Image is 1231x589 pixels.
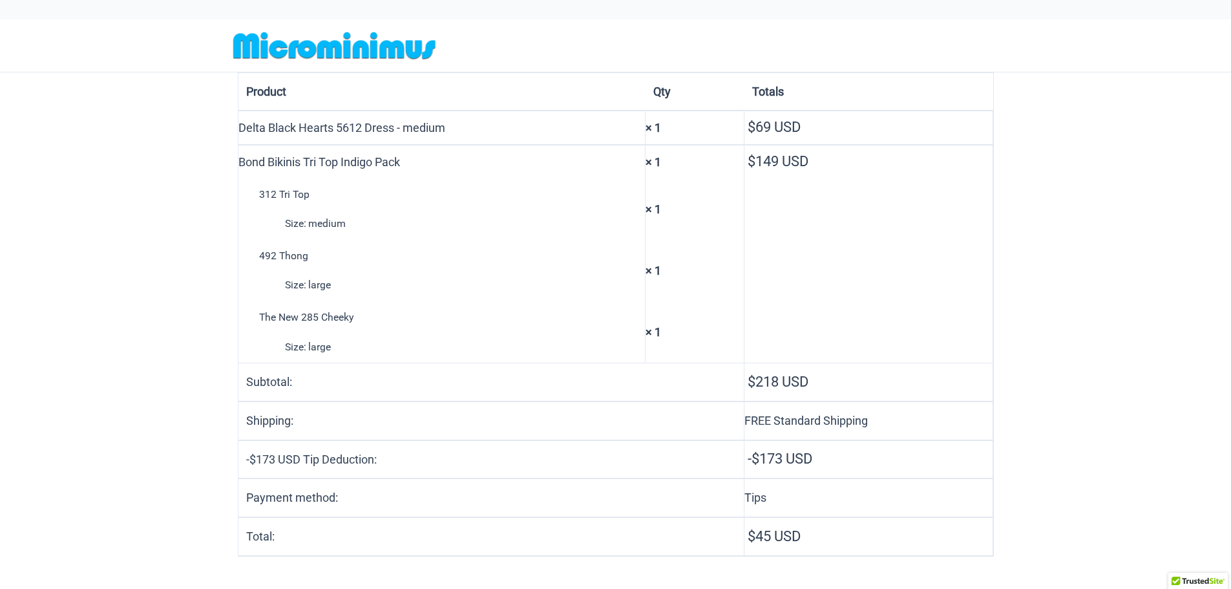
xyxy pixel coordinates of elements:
td: Bond Bikinis Tri Top Indigo Pack [238,145,646,178]
td: Delta Black Hearts 5612 Dress - medium [238,111,646,145]
bdi: 218 USD [748,374,808,390]
div: The New 285 Cheeky [238,308,639,356]
bdi: - 173 USD [748,451,812,467]
td: Tips [744,478,993,517]
th: Totals [744,73,993,111]
img: MM SHOP LOGO FLAT [228,31,441,60]
span: $ [748,153,755,169]
th: Total: [238,517,744,556]
div: 492 Thong [238,246,639,295]
div: 312 Tri Top [238,185,639,233]
th: Payment method: [238,478,744,517]
strong: × 1 [646,155,661,169]
p: large [285,337,639,357]
strong: × 1 [646,121,661,134]
strong: × 1 [646,325,661,339]
th: -$173 USD Tip Deduction: [238,440,744,479]
span: $ [748,374,755,390]
p: medium [285,214,639,233]
bdi: 45 USD [748,528,801,544]
strong: × 1 [646,202,661,216]
p: large [285,275,639,295]
span: $ [748,528,755,544]
bdi: 149 USD [748,153,808,169]
th: Qty [646,73,744,111]
strong: Size: [285,337,306,357]
strong: × 1 [646,264,661,277]
strong: Size: [285,275,306,295]
th: Shipping: [238,402,744,440]
td: FREE Standard Shipping [744,402,993,440]
th: Subtotal: [238,363,744,402]
bdi: 69 USD [748,119,801,135]
span: $ [752,451,759,467]
th: Product [238,73,646,111]
strong: Size: [285,214,306,233]
span: $ [748,119,755,135]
